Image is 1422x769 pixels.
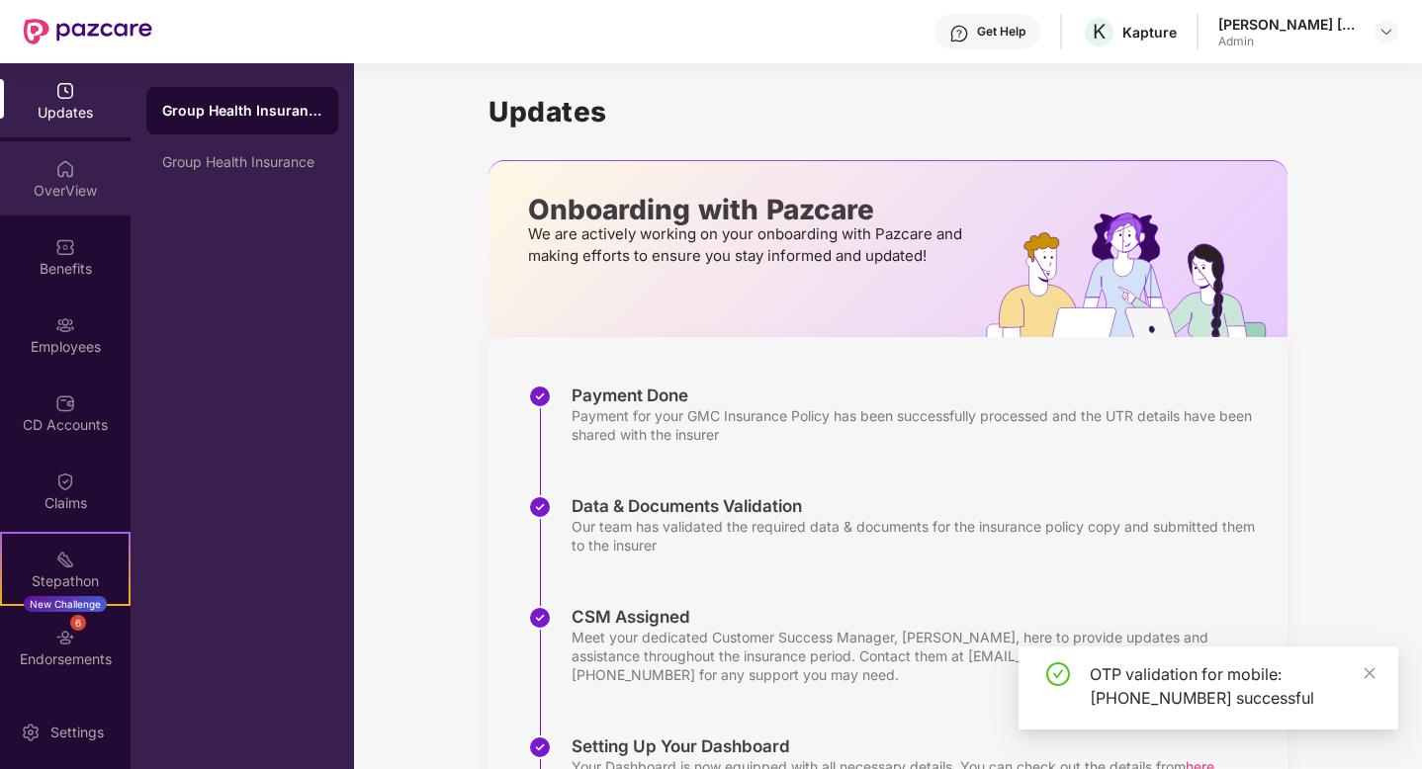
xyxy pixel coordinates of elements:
[21,723,41,742] img: svg+xml;base64,PHN2ZyBpZD0iU2V0dGluZy0yMHgyMCIgeG1sbnM9Imh0dHA6Ly93d3cudzMub3JnLzIwMDAvc3ZnIiB3aW...
[1090,662,1375,710] div: OTP validation for mobile: [PHONE_NUMBER] successful
[489,95,1288,128] h1: Updates
[977,24,1025,40] div: Get Help
[55,159,75,179] img: svg+xml;base64,PHN2ZyBpZD0iSG9tZSIgeG1sbnM9Imh0dHA6Ly93d3cudzMub3JnLzIwMDAvc3ZnIiB3aWR0aD0iMjAiIG...
[1093,20,1106,43] span: K
[1378,24,1394,40] img: svg+xml;base64,PHN2ZyBpZD0iRHJvcGRvd24tMzJ4MzIiIHhtbG5zPSJodHRwOi8vd3d3LnczLm9yZy8yMDAwL3N2ZyIgd2...
[55,628,75,647] img: svg+xml;base64,PHN2ZyBpZD0iRW5kb3JzZW1lbnRzIiB4bWxucz0iaHR0cDovL3d3dy53My5vcmcvMjAwMC9zdmciIHdpZH...
[572,628,1268,684] div: Meet your dedicated Customer Success Manager, [PERSON_NAME], here to provide updates and assistan...
[2,571,129,591] div: Stepathon
[24,19,152,44] img: New Pazcare Logo
[528,735,552,759] img: svg+xml;base64,PHN2ZyBpZD0iU3RlcC1Eb25lLTMyeDMyIiB4bWxucz0iaHR0cDovL3d3dy53My5vcmcvMjAwMC9zdmciIH...
[528,223,968,267] p: We are actively working on your onboarding with Pazcare and making efforts to ensure you stay inf...
[572,606,1268,628] div: CSM Assigned
[162,154,322,170] div: Group Health Insurance
[55,315,75,335] img: svg+xml;base64,PHN2ZyBpZD0iRW1wbG95ZWVzIiB4bWxucz0iaHR0cDovL3d3dy53My5vcmcvMjAwMC9zdmciIHdpZHRoPS...
[55,237,75,257] img: svg+xml;base64,PHN2ZyBpZD0iQmVuZWZpdHMiIHhtbG5zPSJodHRwOi8vd3d3LnczLm9yZy8yMDAwL3N2ZyIgd2lkdGg9Ij...
[572,406,1268,444] div: Payment for your GMC Insurance Policy has been successfully processed and the UTR details have be...
[572,735,1214,757] div: Setting Up Your Dashboard
[55,471,75,491] img: svg+xml;base64,PHN2ZyBpZD0iQ2xhaW0iIHhtbG5zPSJodHRwOi8vd3d3LnczLm9yZy8yMDAwL3N2ZyIgd2lkdGg9IjIwIi...
[1218,15,1357,34] div: [PERSON_NAME] [PERSON_NAME]
[70,615,86,631] div: 6
[528,606,552,630] img: svg+xml;base64,PHN2ZyBpZD0iU3RlcC1Eb25lLTMyeDMyIiB4bWxucz0iaHR0cDovL3d3dy53My5vcmcvMjAwMC9zdmciIH...
[55,393,75,413] img: svg+xml;base64,PHN2ZyBpZD0iQ0RfQWNjb3VudHMiIGRhdGEtbmFtZT0iQ0QgQWNjb3VudHMiIHhtbG5zPSJodHRwOi8vd3...
[1122,23,1177,42] div: Kapture
[55,81,75,101] img: svg+xml;base64,PHN2ZyBpZD0iVXBkYXRlZCIgeG1sbnM9Imh0dHA6Ly93d3cudzMub3JnLzIwMDAvc3ZnIiB3aWR0aD0iMj...
[55,550,75,569] img: svg+xml;base64,PHN2ZyB4bWxucz0iaHR0cDovL3d3dy53My5vcmcvMjAwMC9zdmciIHdpZHRoPSIyMSIgaGVpZ2h0PSIyMC...
[572,517,1268,555] div: Our team has validated the required data & documents for the insurance policy copy and submitted ...
[986,213,1288,337] img: hrOnboarding
[572,495,1268,517] div: Data & Documents Validation
[528,495,552,519] img: svg+xml;base64,PHN2ZyBpZD0iU3RlcC1Eb25lLTMyeDMyIiB4bWxucz0iaHR0cDovL3d3dy53My5vcmcvMjAwMC9zdmciIH...
[528,384,552,408] img: svg+xml;base64,PHN2ZyBpZD0iU3RlcC1Eb25lLTMyeDMyIiB4bWxucz0iaHR0cDovL3d3dy53My5vcmcvMjAwMC9zdmciIH...
[949,24,969,43] img: svg+xml;base64,PHN2ZyBpZD0iSGVscC0zMngzMiIgeG1sbnM9Imh0dHA6Ly93d3cudzMub3JnLzIwMDAvc3ZnIiB3aWR0aD...
[24,596,107,612] div: New Challenge
[1046,662,1070,686] span: check-circle
[1363,666,1377,680] span: close
[528,201,968,218] p: Onboarding with Pazcare
[572,384,1268,406] div: Payment Done
[162,101,322,121] div: Group Health Insurance
[44,723,110,742] div: Settings
[1218,34,1357,49] div: Admin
